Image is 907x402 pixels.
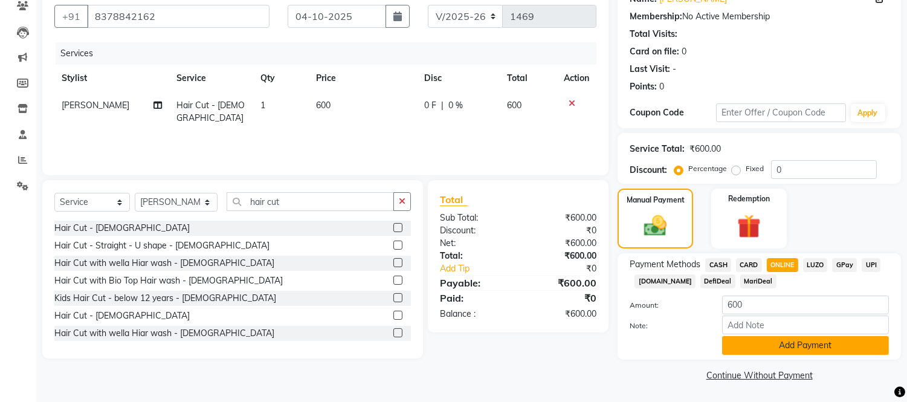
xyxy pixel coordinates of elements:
[851,104,885,122] button: Apply
[637,213,673,239] img: _cash.svg
[630,164,667,177] div: Discount:
[170,65,254,92] th: Service
[227,192,394,211] input: Search or Scan
[431,262,533,275] a: Add Tip
[767,258,798,272] span: ONLINE
[688,163,727,174] label: Percentage
[54,222,190,235] div: Hair Cut - [DEMOGRAPHIC_DATA]
[518,237,606,250] div: ₹600.00
[54,257,274,270] div: Hair Cut with wella Hiar wash - [DEMOGRAPHIC_DATA]
[716,103,845,122] input: Enter Offer / Coupon Code
[431,224,518,237] div: Discount:
[728,193,770,204] label: Redemption
[309,65,417,92] th: Price
[54,65,170,92] th: Stylist
[740,274,776,288] span: MariDeal
[630,106,716,119] div: Coupon Code
[730,212,768,241] img: _gift.svg
[431,212,518,224] div: Sub Total:
[557,65,596,92] th: Action
[630,143,685,155] div: Service Total:
[630,80,657,93] div: Points:
[424,99,436,112] span: 0 F
[518,308,606,320] div: ₹600.00
[832,258,857,272] span: GPay
[54,239,270,252] div: Hair Cut - Straight - U shape - [DEMOGRAPHIC_DATA]
[533,262,606,275] div: ₹0
[431,276,518,290] div: Payable:
[627,195,685,206] label: Manual Payment
[630,63,670,76] div: Last Visit:
[862,258,880,272] span: UPI
[518,212,606,224] div: ₹600.00
[316,100,331,111] span: 600
[630,10,889,23] div: No Active Membership
[54,310,190,322] div: Hair Cut - [DEMOGRAPHIC_DATA]
[689,143,721,155] div: ₹600.00
[746,163,764,174] label: Fixed
[431,308,518,320] div: Balance :
[54,327,274,340] div: Hair Cut with wella Hiar wash - [DEMOGRAPHIC_DATA]
[634,274,696,288] span: [DOMAIN_NAME]
[630,258,700,271] span: Payment Methods
[621,300,713,311] label: Amount:
[441,99,444,112] span: |
[431,291,518,305] div: Paid:
[630,28,677,41] div: Total Visits:
[700,274,735,288] span: DefiDeal
[54,292,276,305] div: Kids Hair Cut - below 12 years - [DEMOGRAPHIC_DATA]
[54,5,88,28] button: +91
[431,237,518,250] div: Net:
[682,45,686,58] div: 0
[621,320,713,331] label: Note:
[448,99,463,112] span: 0 %
[736,258,762,272] span: CARD
[722,336,889,355] button: Add Payment
[518,250,606,262] div: ₹600.00
[630,10,682,23] div: Membership:
[54,274,283,287] div: Hair Cut with Bio Top Hair wash - [DEMOGRAPHIC_DATA]
[431,250,518,262] div: Total:
[620,369,899,382] a: Continue Without Payment
[722,316,889,334] input: Add Note
[260,100,265,111] span: 1
[417,65,500,92] th: Disc
[87,5,270,28] input: Search by Name/Mobile/Email/Code
[62,100,129,111] span: [PERSON_NAME]
[659,80,664,93] div: 0
[705,258,731,272] span: CASH
[518,276,606,290] div: ₹600.00
[508,100,522,111] span: 600
[177,100,245,123] span: Hair Cut - [DEMOGRAPHIC_DATA]
[518,224,606,237] div: ₹0
[56,42,605,65] div: Services
[630,45,679,58] div: Card on file:
[440,193,468,206] span: Total
[500,65,557,92] th: Total
[722,296,889,314] input: Amount
[253,65,309,92] th: Qty
[518,291,606,305] div: ₹0
[673,63,676,76] div: -
[803,258,828,272] span: LUZO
